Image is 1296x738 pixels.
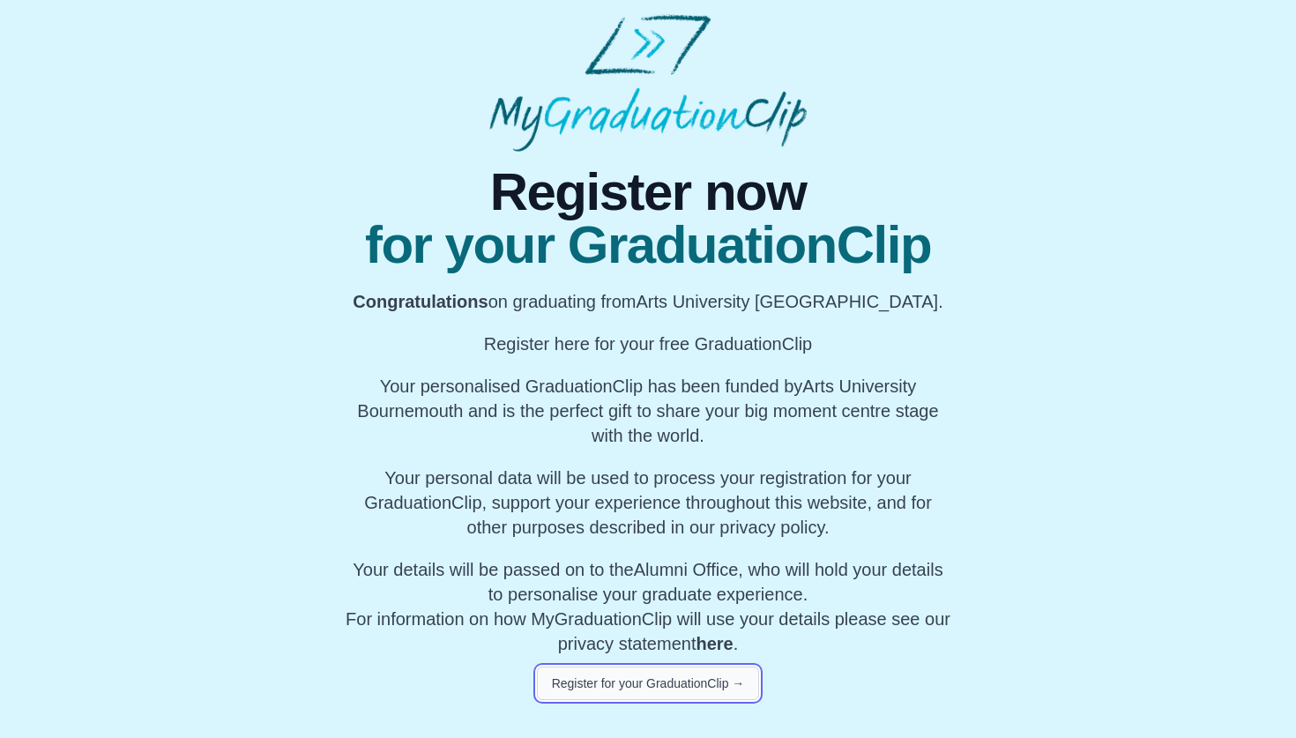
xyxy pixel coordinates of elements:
[346,166,951,219] span: Register now
[353,292,488,311] b: Congratulations
[346,289,951,314] p: on graduating from Arts University [GEOGRAPHIC_DATA].
[696,634,733,653] a: here
[346,332,951,356] p: Register here for your free GraduationClip
[353,560,942,604] span: Your details will be passed on to the , who will hold your details to personalise your graduate e...
[346,560,950,653] span: For information on how MyGraduationClip will use your details please see our privacy statement .
[537,667,760,700] button: Register for your GraduationClip →
[346,374,951,448] p: Your personalised GraduationClip has been funded by Arts University Bournemouth and is the perfec...
[634,560,739,579] span: Alumni Office
[346,219,951,272] span: for your GraduationClip
[346,466,951,540] p: Your personal data will be used to process your registration for your GraduationClip, support you...
[489,14,807,152] img: MyGraduationClip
